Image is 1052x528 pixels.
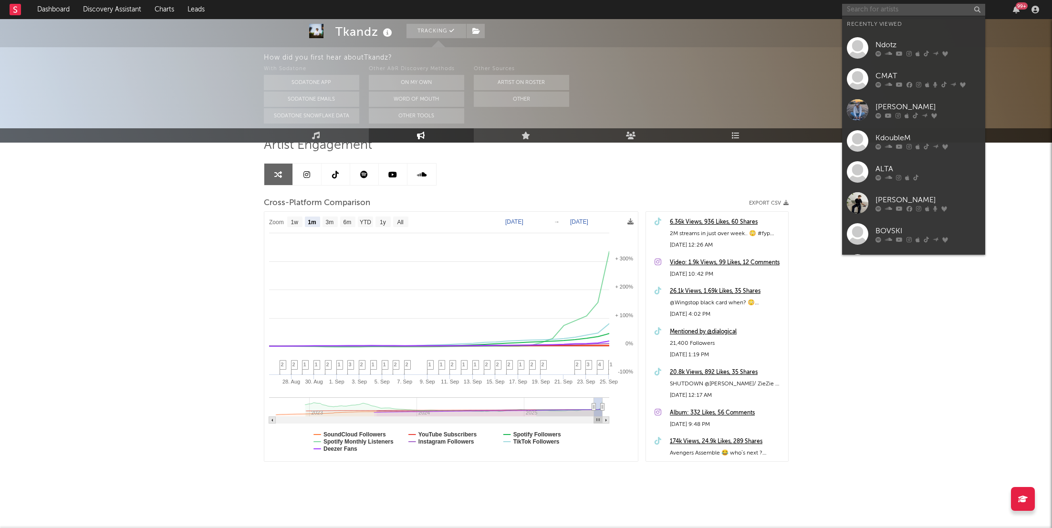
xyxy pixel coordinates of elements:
[842,4,985,16] input: Search for artists
[670,407,783,419] div: Album: 332 Likes, 56 Comments
[418,431,477,438] text: YouTube Subscribers
[670,239,783,251] div: [DATE] 12:26 AM
[842,156,985,187] a: ALTA
[670,378,783,390] div: SHUTDOWN @[PERSON_NAME]/ ZieZie ❤️ #fyp #editaudio #ukrap #heavenly #tkandz
[513,431,561,438] text: Spotify Followers
[374,379,389,384] text: 5. Sep
[670,297,783,309] div: @Wingstop black card when? 😳 #wingstop #editaudio #ukrap #heavenly #tkandz
[326,362,329,367] span: 2
[369,75,464,90] button: On My Own
[428,362,431,367] span: 1
[505,218,523,225] text: [DATE]
[291,219,298,226] text: 1w
[519,362,522,367] span: 1
[282,379,300,384] text: 28. Aug
[352,379,367,384] text: 3. Sep
[670,309,783,320] div: [DATE] 4:02 PM
[418,438,474,445] text: Instagram Followers
[615,256,633,261] text: + 300%
[542,362,544,367] span: 2
[875,101,980,113] div: [PERSON_NAME]
[264,63,359,75] div: With Sodatone
[485,362,488,367] span: 2
[554,379,572,384] text: 21. Sep
[440,362,443,367] span: 1
[670,269,783,280] div: [DATE] 10:42 PM
[875,70,980,82] div: CMAT
[615,312,633,318] text: + 100%
[625,341,633,346] text: 0%
[842,125,985,156] a: KdoubleM
[670,338,783,349] div: 21,400 Followers
[329,379,344,384] text: 1. Sep
[397,379,412,384] text: 7. Sep
[406,24,466,38] button: Tracking
[670,257,783,269] a: Video: 1.9k Views, 99 Likes, 12 Comments
[600,379,618,384] text: 25. Sep
[513,438,559,445] text: TikTok Followers
[875,194,980,206] div: [PERSON_NAME]
[576,362,579,367] span: 2
[474,75,569,90] button: Artist on Roster
[842,249,985,280] a: J4y
[292,362,295,367] span: 2
[349,362,352,367] span: 3
[670,326,783,338] a: Mentioned by @dialogical
[610,362,613,367] span: 1
[670,349,783,361] div: [DATE] 1:19 PM
[325,219,333,226] text: 3m
[303,362,306,367] span: 1
[670,436,783,447] a: 174k Views, 24.9k Likes, 289 Shares
[875,39,980,51] div: Ndotz
[369,108,464,124] button: Other Tools
[343,219,351,226] text: 6m
[323,438,394,445] text: Spotify Monthly Listeners
[598,362,601,367] span: 4
[323,431,386,438] text: SoundCloud Followers
[670,217,783,228] a: 6.36k Views, 936 Likes, 60 Shares
[842,218,985,249] a: BOVSKI
[875,132,980,144] div: KdoubleM
[281,362,284,367] span: 2
[615,284,633,290] text: + 200%
[842,32,985,63] a: Ndotz
[670,447,783,459] div: Avengers Assemble 😂 who’s next ? #football #editaudio #ukrap #heavenly #ballondor
[264,75,359,90] button: Sodatone App
[509,379,527,384] text: 17. Sep
[315,362,318,367] span: 1
[749,200,789,206] button: Export CSV
[1013,6,1020,13] button: 99+
[474,362,477,367] span: 1
[406,362,408,367] span: 2
[842,187,985,218] a: [PERSON_NAME]
[323,445,357,452] text: Deezer Fans
[670,459,783,470] div: [DATE] 8:29 PM
[618,369,633,374] text: -100%
[308,219,316,226] text: 1m
[670,419,783,430] div: [DATE] 9:48 PM
[1016,2,1028,10] div: 99 +
[508,362,510,367] span: 2
[670,286,783,297] a: 26.1k Views, 1.69k Likes, 35 Shares
[369,92,464,107] button: Word Of Mouth
[394,362,397,367] span: 2
[670,228,783,239] div: 2M streams in just over week.. 😳 #fyp #editaudio #heavenly #ukrap #tkandz
[451,362,454,367] span: 2
[264,108,359,124] button: Sodatone Snowflake Data
[338,362,341,367] span: 1
[531,379,550,384] text: 19. Sep
[474,92,569,107] button: Other
[670,367,783,378] a: 20.8k Views, 892 Likes, 35 Shares
[441,379,459,384] text: 11. Sep
[462,362,465,367] span: 1
[372,362,375,367] span: 1
[264,92,359,107] button: Sodatone Emails
[875,225,980,237] div: BOVSKI
[305,379,323,384] text: 30. Aug
[359,219,371,226] text: YTD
